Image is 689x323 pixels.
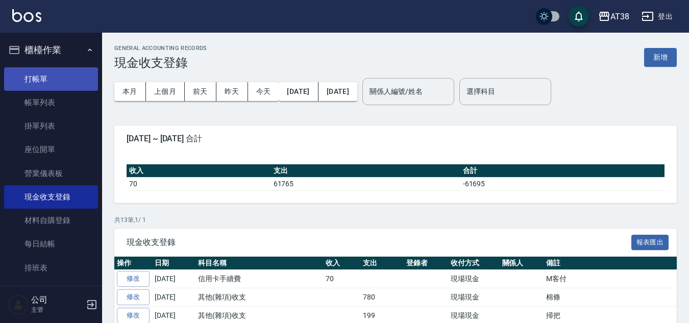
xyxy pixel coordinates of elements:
[448,288,500,307] td: 現場現金
[637,7,677,26] button: 登出
[448,257,500,270] th: 收付方式
[279,82,318,101] button: [DATE]
[4,114,98,138] a: 掛單列表
[152,288,195,307] td: [DATE]
[4,37,98,63] button: 櫃檯作業
[631,235,669,251] button: 報表匯出
[594,6,633,27] button: AT38
[4,232,98,256] a: 每日結帳
[644,52,677,62] a: 新增
[271,177,460,190] td: 61765
[12,9,41,22] img: Logo
[460,177,665,190] td: -61695
[631,237,669,246] a: 報表匯出
[4,162,98,185] a: 營業儀表板
[500,257,544,270] th: 關係人
[4,67,98,91] a: 打帳單
[323,270,360,288] td: 70
[448,270,500,288] td: 現場現金
[644,48,677,67] button: 新增
[4,185,98,209] a: 現金收支登錄
[152,257,195,270] th: 日期
[127,237,631,247] span: 現金收支登錄
[248,82,279,101] button: 今天
[31,305,83,314] p: 主管
[460,164,665,178] th: 合計
[271,164,460,178] th: 支出
[216,82,248,101] button: 昨天
[360,257,404,270] th: 支出
[127,177,271,190] td: 70
[114,45,207,52] h2: GENERAL ACCOUNTING RECORDS
[404,257,448,270] th: 登錄者
[195,270,323,288] td: 信用卡手續費
[360,288,404,307] td: 780
[117,289,150,305] a: 修改
[117,271,150,287] a: 修改
[569,6,589,27] button: save
[127,134,665,144] span: [DATE] ~ [DATE] 合計
[114,215,677,225] p: 共 13 筆, 1 / 1
[4,256,98,280] a: 排班表
[185,82,216,101] button: 前天
[323,257,360,270] th: 收入
[146,82,185,101] button: 上個月
[8,294,29,315] img: Person
[4,91,98,114] a: 帳單列表
[195,257,323,270] th: 科目名稱
[31,295,83,305] h5: 公司
[114,56,207,70] h3: 現金收支登錄
[195,288,323,307] td: 其他(雜項)收支
[114,82,146,101] button: 本月
[4,138,98,161] a: 座位開單
[4,209,98,232] a: 材料自購登錄
[610,10,629,23] div: AT38
[4,280,98,303] a: 現場電腦打卡
[114,257,152,270] th: 操作
[127,164,271,178] th: 收入
[318,82,357,101] button: [DATE]
[152,270,195,288] td: [DATE]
